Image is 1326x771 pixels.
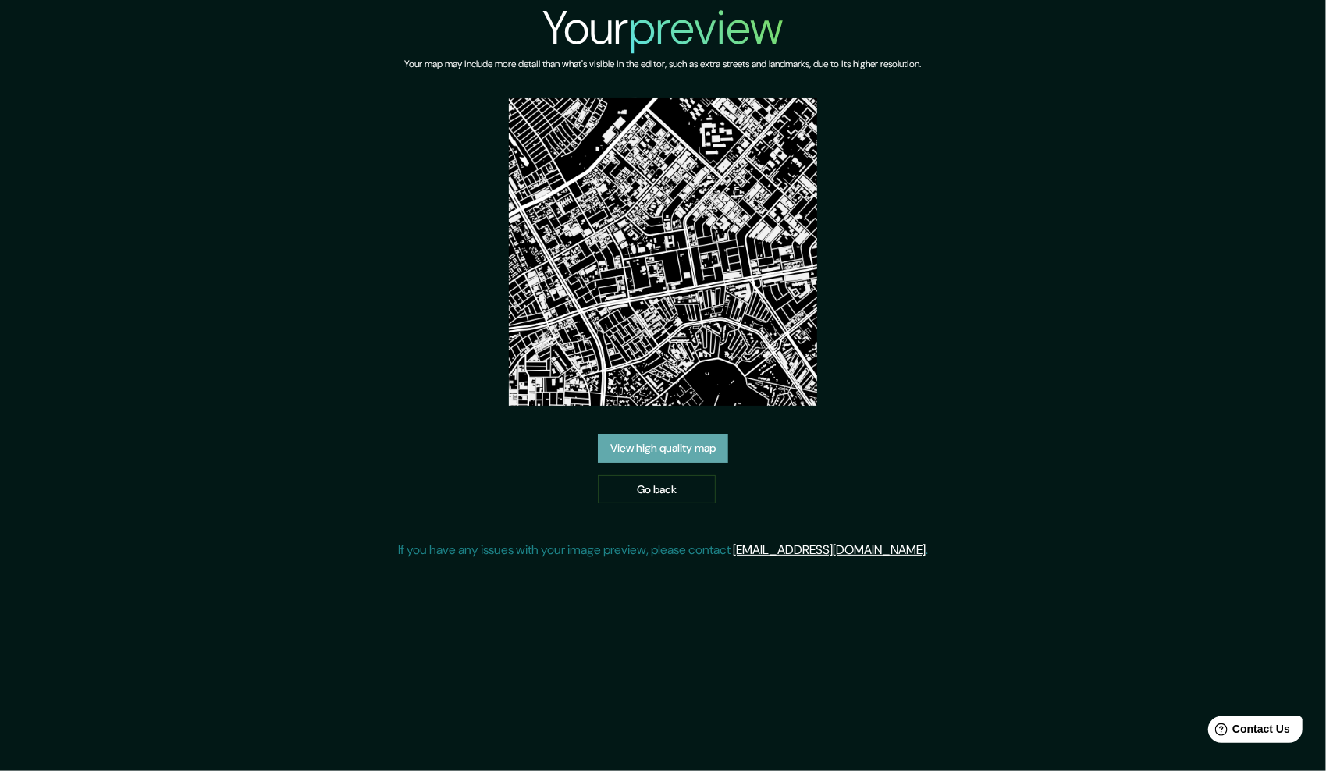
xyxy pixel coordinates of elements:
a: [EMAIL_ADDRESS][DOMAIN_NAME] [733,542,926,558]
iframe: Help widget launcher [1187,710,1309,754]
img: created-map-preview [509,98,817,406]
p: If you have any issues with your image preview, please contact . [398,541,928,560]
a: View high quality map [598,434,728,463]
a: Go back [598,475,716,504]
h6: Your map may include more detail than what's visible in the editor, such as extra streets and lan... [405,56,922,73]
